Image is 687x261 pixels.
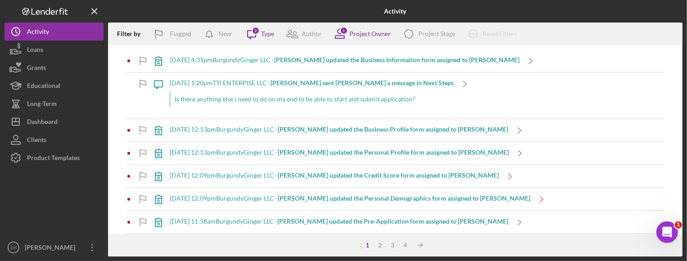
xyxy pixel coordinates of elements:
div: Dashboard [27,113,58,133]
div: 4 [399,242,411,249]
div: 3 [252,27,260,35]
a: [DATE] 12:13pmBurgundyGinger LLC -[PERSON_NAME] updated the Personal Profile form assigned to [PE... [147,142,531,165]
button: CH[PERSON_NAME] [5,238,104,256]
div: New [218,25,231,43]
b: [PERSON_NAME] updated the Personal Profile form assigned to [PERSON_NAME] [278,148,509,156]
div: [DATE] 12:09pm BurgundyGinger LLC - [170,172,499,179]
div: Reset Filters [483,25,517,43]
b: [PERSON_NAME] updated the Credit Score form assigned to [PERSON_NAME] [278,171,499,179]
div: Type [261,30,274,37]
button: Long-Term [5,95,104,113]
div: [DATE] 4:31pm BurgundyGinger LLC - [170,56,520,64]
a: [DATE] 4:31pmBurgundyGinger LLC -[PERSON_NAME] updated the Business Information form assigned to ... [147,50,542,72]
div: [DATE] 12:09pm BurgundyGinger LLC - [170,195,530,202]
b: [PERSON_NAME] sent [PERSON_NAME] a message in Next Steps [271,79,454,87]
div: Is there anything else I need to do on my end to be able to start and submit application? [170,91,454,107]
div: Grants [27,59,46,79]
div: Author [302,30,322,37]
div: Project Stage [418,30,455,37]
div: 1 [340,27,348,35]
div: Filter by [117,30,147,37]
button: Flagged [147,25,200,43]
button: Activity [5,23,104,41]
b: [PERSON_NAME] updated the Business Profile form assigned to [PERSON_NAME] [278,125,508,133]
text: CH [10,245,17,250]
b: Activity [384,8,406,15]
div: 1 [361,242,374,249]
b: [PERSON_NAME] updated the Pre-Application form assigned to [PERSON_NAME] [277,217,508,225]
div: Loans [27,41,43,61]
a: [DATE] 12:09pmBurgundyGinger LLC -[PERSON_NAME] updated the Credit Score form assigned to [PERSON... [147,165,521,188]
div: Educational [27,77,60,97]
div: 2 [374,242,386,249]
div: [DATE] 11:58am BurgundyGinger LLC - [170,218,508,225]
b: [PERSON_NAME] updated the Personal Demographics form assigned to [PERSON_NAME] [278,194,530,202]
div: Clients [27,131,46,151]
button: New [200,25,240,43]
a: [DATE] 12:13pmBurgundyGinger LLC -[PERSON_NAME] updated the Business Profile form assigned to [PE... [147,119,531,142]
iframe: Intercom live chat [656,221,678,243]
div: [DATE] 1:20pm TTI ENTERPISE LLC - [170,79,454,87]
div: Activity [27,23,49,43]
div: Long-Term [27,95,57,115]
button: Grants [5,59,104,77]
a: [DATE] 11:58amBurgundyGinger LLC -[PERSON_NAME] updated the Pre-Application form assigned to [PER... [147,211,531,234]
a: [DATE] 1:20pmTTI ENTERPISE LLC -[PERSON_NAME] sent [PERSON_NAME] a message in Next StepsIs there ... [147,73,476,119]
button: Reset Filters [462,25,526,43]
span: 1 [675,221,682,229]
div: Project Owner [349,30,391,37]
div: Product Templates [27,149,80,169]
div: Flagged [170,25,191,43]
div: [DATE] 12:13pm BurgundyGinger LLC - [170,149,509,156]
button: Dashboard [5,113,104,131]
a: [DATE] 12:09pmBurgundyGinger LLC -[PERSON_NAME] updated the Personal Demographics form assigned t... [147,188,553,211]
div: 3 [386,242,399,249]
button: Clients [5,131,104,149]
button: Loans [5,41,104,59]
div: [PERSON_NAME] [23,238,81,259]
div: [DATE] 12:13pm BurgundyGinger LLC - [170,126,508,133]
button: Educational [5,77,104,95]
button: Product Templates [5,149,104,167]
b: [PERSON_NAME] updated the Business Information form assigned to [PERSON_NAME] [274,56,520,64]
